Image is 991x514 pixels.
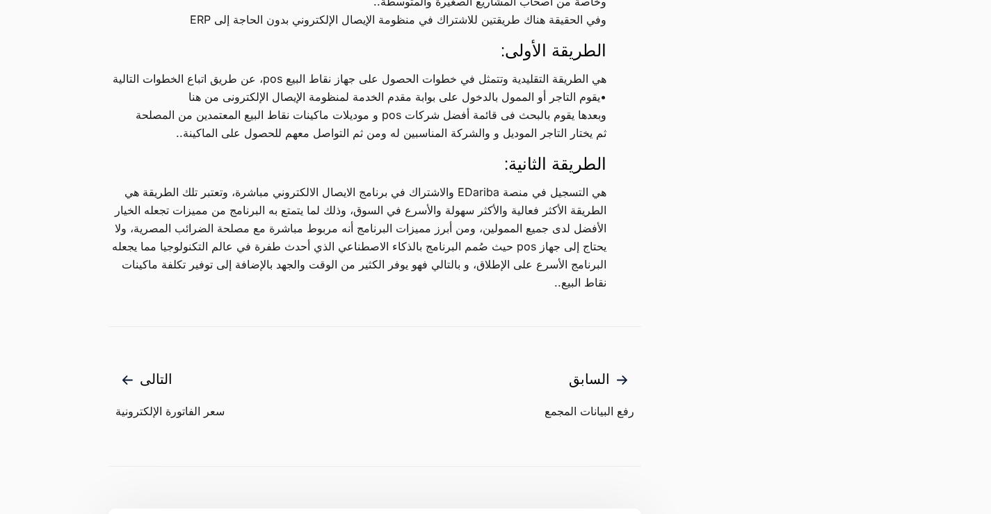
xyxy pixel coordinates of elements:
[115,369,225,392] span: التالى
[108,70,606,142] p: هي الطريقة التقليدية وتتمثل في خطوات الحصول على جهاز نقاط البيع pos، عن طريق اتباع الخطوات التالي...
[541,369,634,392] span: السابق
[115,369,225,419] a: التالى سعر الفاتورة الإلكترونية
[541,403,634,419] span: رفع البيانات المجمع
[108,183,606,291] p: هي التسجيل في منصة EDariba والاشتراك في برنامج الايصال الالكتروني مباشرة، وتعتبر تلك الطريقة هي ا...
[108,326,641,467] nav: مقالات
[108,152,606,176] h4: الطريقة الثانية:
[541,369,634,419] a: السابق رفع البيانات المجمع
[108,39,606,63] h4: الطريقة الأولى:
[108,10,606,29] p: وفي الحقيقة هناك طريقتين للاشتراك في منظومة الإيصال الإلكتروني بدون الحاجة إلى ERP
[115,403,225,419] span: سعر الفاتورة الإلكترونية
